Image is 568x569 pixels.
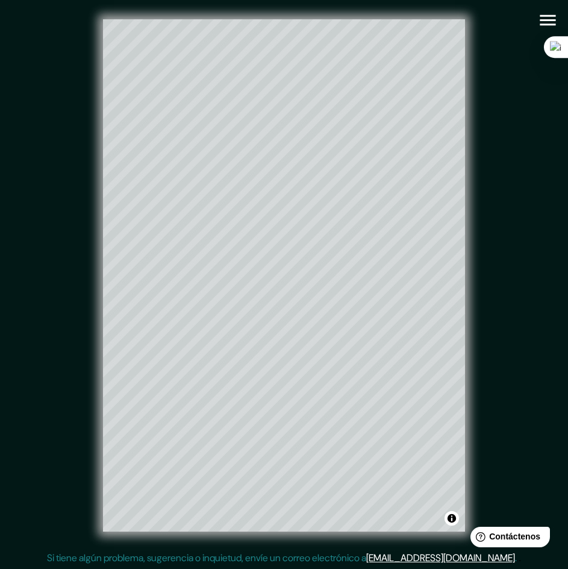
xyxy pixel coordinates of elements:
button: Activar o desactivar atribución [445,511,459,526]
a: [EMAIL_ADDRESS][DOMAIN_NAME] [366,552,515,564]
font: . [515,552,517,564]
iframe: Lanzador de widgets de ayuda [461,522,555,556]
font: . [517,551,519,564]
font: . [519,551,521,564]
font: Si tiene algún problema, sugerencia o inquietud, envíe un correo electrónico a [47,552,366,564]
